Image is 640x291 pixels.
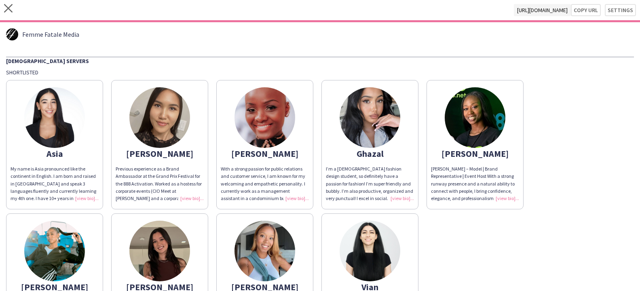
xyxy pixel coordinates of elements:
div: I’m a [DEMOGRAPHIC_DATA] fashion design student, so definitely have a passion for fashion! I’m su... [326,165,414,202]
div: [PERSON_NAME] [116,283,204,291]
div: Previous experience as a Brand Ambassador at the Grand Prix Festival for the 888 Activation. Work... [116,165,204,202]
img: thumb-c2ed7653-0c60-4f60-8165-3809173ec5fd.png [340,87,400,148]
div: My name is Asia pronounced like the continent in English. I am born and raised in [GEOGRAPHIC_DAT... [11,165,99,202]
span: Femme Fatale Media [22,31,79,38]
div: [PERSON_NAME] [221,283,309,291]
div: Shortlisted [6,69,634,76]
img: thumb-39854cd5-1e1b-4859-a9f5-70b3ac76cbb6.jpg [340,221,400,281]
img: thumb-aeef1b1f-7b06-43ba-8bd7-76ceac3600a5.jpg [24,221,85,281]
button: Copy url [571,4,601,16]
div: Asia [11,150,99,157]
div: Ghazal [326,150,414,157]
div: Vian [326,283,414,291]
img: thumb-5d261e8036265.jpg [6,28,18,40]
img: thumb-da320632-1c9b-411e-9e86-67e5f5cd9300.jpg [24,87,85,148]
img: thumb-cff8e32f-23e5-4840-9e00-d28421de6363.jpg [445,87,505,148]
div: [PERSON_NAME] [11,283,99,291]
div: [PERSON_NAME] [221,150,309,157]
img: thumb-f9795eeb-ca08-4306-bf8a-a5a72ec2964f.png [129,221,190,281]
span: [URL][DOMAIN_NAME] [514,4,571,16]
div: [PERSON_NAME] – Model | Brand Representative | Event Host With a strong runway presence and a nat... [431,165,519,202]
div: [DEMOGRAPHIC_DATA] Servers [6,57,634,65]
img: thumb-61981be730660.jpg [234,221,295,281]
button: Settings [605,4,636,16]
img: thumb-c8dc27d1-2811-4c5d-b98f-c6cfd54b5103.png [129,87,190,148]
div: With a strong passion for public relations and customer service, I am known for my welcoming and ... [221,165,309,202]
div: [PERSON_NAME] [431,150,519,157]
img: thumb-63a9d157e9b6a.jpeg [234,87,295,148]
div: [PERSON_NAME] [116,150,204,157]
